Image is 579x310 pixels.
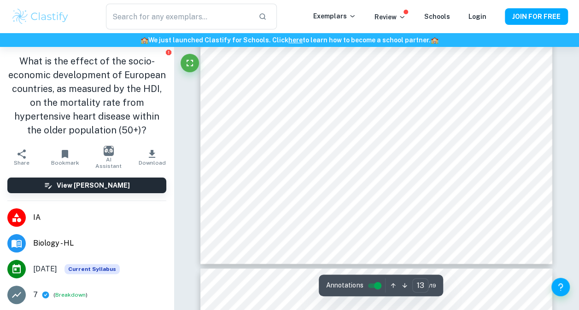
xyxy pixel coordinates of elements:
[313,11,356,21] p: Exemplars
[424,13,450,20] a: Schools
[64,264,120,274] div: This exemplar is based on the current syllabus. Feel free to refer to it for inspiration/ideas wh...
[551,278,570,296] button: Help and Feedback
[138,160,165,166] span: Download
[14,160,29,166] span: Share
[2,35,577,45] h6: We just launched Clastify for Schools. Click to learn how to become a school partner.
[53,291,88,299] span: ( )
[326,281,363,290] span: Annotations
[7,54,166,137] h1: What is the effect of the socio-economic development of European countries, as measured by the HD...
[33,289,38,300] p: 7
[106,4,251,29] input: Search for any exemplars...
[428,281,436,290] span: / 19
[468,13,486,20] a: Login
[43,144,87,170] button: Bookmark
[140,36,148,44] span: 🏫
[55,291,86,299] button: Breakdown
[104,146,114,156] img: AI Assistant
[130,144,174,170] button: Download
[165,49,172,56] button: Report issue
[431,36,439,44] span: 🏫
[7,178,166,193] button: View [PERSON_NAME]
[33,264,57,275] span: [DATE]
[374,12,406,22] p: Review
[505,8,568,25] button: JOIN FOR FREE
[57,180,130,190] h6: View [PERSON_NAME]
[93,156,125,169] span: AI Assistant
[181,54,199,72] button: Fullscreen
[33,238,166,249] span: Biology - HL
[288,36,303,44] a: here
[11,7,70,26] img: Clastify logo
[51,160,79,166] span: Bookmark
[87,144,130,170] button: AI Assistant
[33,212,166,223] span: IA
[64,264,120,274] span: Current Syllabus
